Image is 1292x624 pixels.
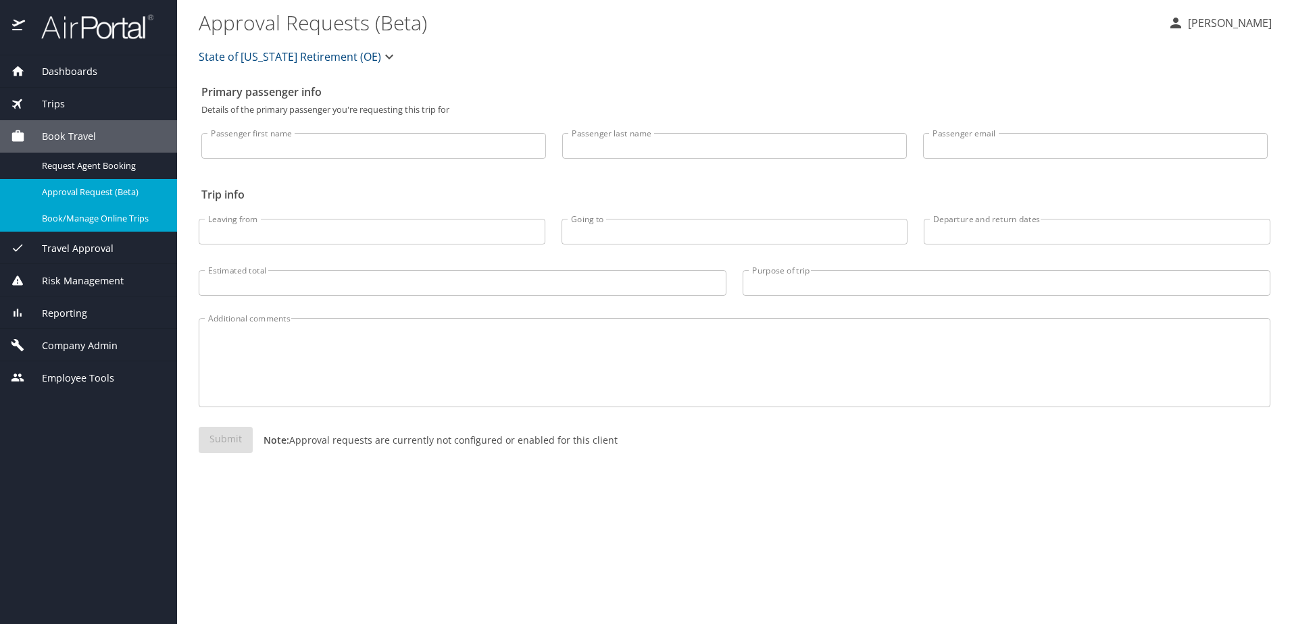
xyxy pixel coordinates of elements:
[193,43,403,70] button: State of [US_STATE] Retirement (OE)
[25,371,114,386] span: Employee Tools
[25,306,87,321] span: Reporting
[253,433,618,447] p: Approval requests are currently not configured or enabled for this client
[199,47,381,66] span: State of [US_STATE] Retirement (OE)
[25,274,124,288] span: Risk Management
[201,184,1268,205] h2: Trip info
[12,14,26,40] img: icon-airportal.png
[25,64,97,79] span: Dashboards
[25,338,118,353] span: Company Admin
[201,105,1268,114] p: Details of the primary passenger you're requesting this trip for
[25,241,114,256] span: Travel Approval
[26,14,153,40] img: airportal-logo.png
[42,159,161,172] span: Request Agent Booking
[201,81,1268,103] h2: Primary passenger info
[199,1,1157,43] h1: Approval Requests (Beta)
[42,212,161,225] span: Book/Manage Online Trips
[264,434,289,446] strong: Note:
[42,186,161,199] span: Approval Request (Beta)
[25,97,65,111] span: Trips
[1184,15,1272,31] p: [PERSON_NAME]
[25,129,96,144] span: Book Travel
[1162,11,1277,35] button: [PERSON_NAME]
